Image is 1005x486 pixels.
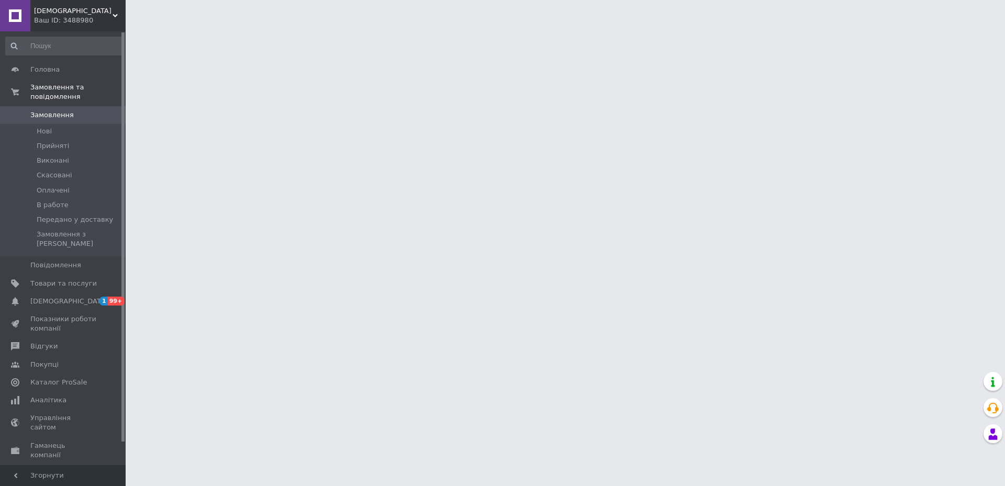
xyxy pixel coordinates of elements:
span: Замовлення [30,110,74,120]
span: Скасовані [37,171,72,180]
span: Прийняті [37,141,69,151]
span: Нові [37,127,52,136]
span: Інноцевтика [34,6,113,16]
span: Товари та послуги [30,279,97,288]
span: [DEMOGRAPHIC_DATA] [30,297,108,306]
span: Оплачені [37,186,70,195]
span: Управління сайтом [30,413,97,432]
span: Повідомлення [30,261,81,270]
span: Показники роботи компанії [30,314,97,333]
div: Ваш ID: 3488980 [34,16,126,25]
span: Головна [30,65,60,74]
span: Каталог ProSale [30,378,87,387]
span: 1 [99,297,108,306]
span: 99+ [108,297,125,306]
span: Покупці [30,360,59,369]
span: Передано у доставку [37,215,113,224]
span: Виконані [37,156,69,165]
span: В работе [37,200,69,210]
input: Пошук [5,37,124,55]
span: Замовлення з [PERSON_NAME] [37,230,122,248]
span: Замовлення та повідомлення [30,83,126,101]
span: Аналітика [30,395,66,405]
span: Відгуки [30,342,58,351]
span: Гаманець компанії [30,441,97,460]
